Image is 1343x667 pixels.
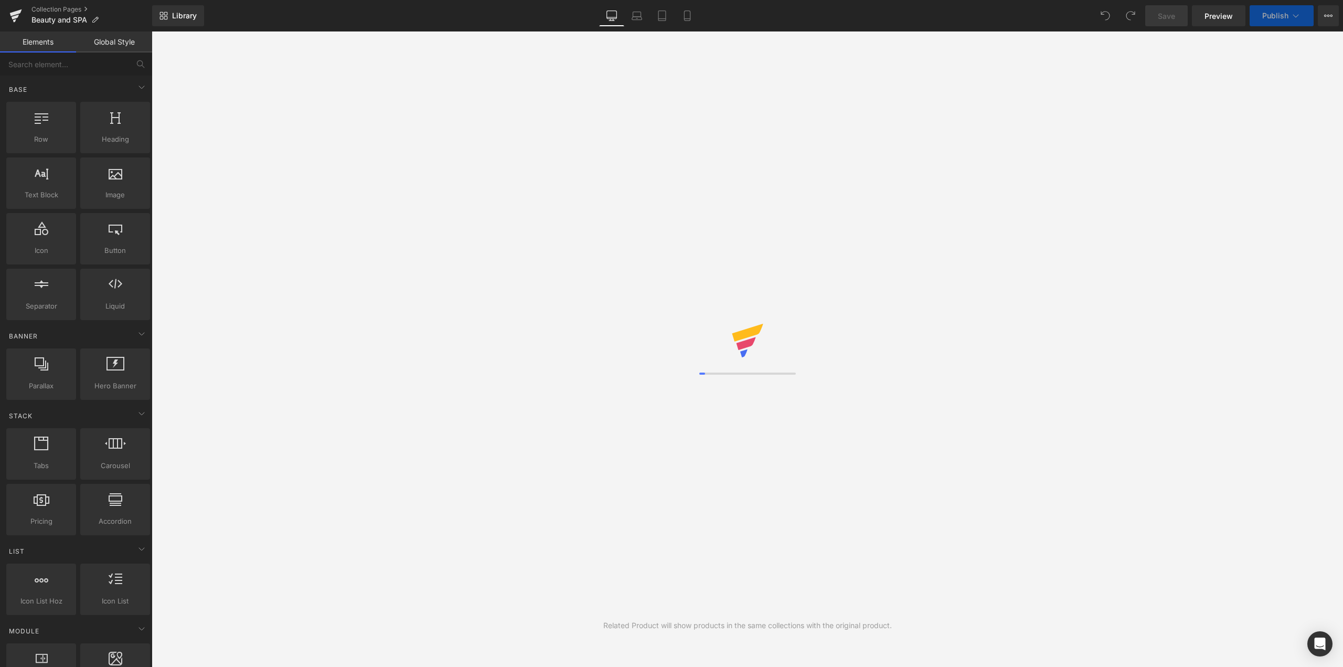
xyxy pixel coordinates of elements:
[9,516,73,527] span: Pricing
[83,189,147,200] span: Image
[9,460,73,471] span: Tabs
[649,5,675,26] a: Tablet
[31,16,87,24] span: Beauty and SPA
[1120,5,1141,26] button: Redo
[8,411,34,421] span: Stack
[1192,5,1245,26] a: Preview
[624,5,649,26] a: Laptop
[9,134,73,145] span: Row
[8,546,26,556] span: List
[9,380,73,391] span: Parallax
[1318,5,1339,26] button: More
[76,31,152,52] a: Global Style
[83,516,147,527] span: Accordion
[1205,10,1233,22] span: Preview
[9,596,73,607] span: Icon List Hoz
[1262,12,1288,20] span: Publish
[83,245,147,256] span: Button
[1307,631,1333,657] div: Open Intercom Messenger
[1158,10,1175,22] span: Save
[83,134,147,145] span: Heading
[152,5,204,26] a: New Library
[83,380,147,391] span: Hero Banner
[8,331,39,341] span: Banner
[8,84,28,94] span: Base
[599,5,624,26] a: Desktop
[9,301,73,312] span: Separator
[83,301,147,312] span: Liquid
[9,245,73,256] span: Icon
[83,596,147,607] span: Icon List
[83,460,147,471] span: Carousel
[1095,5,1116,26] button: Undo
[8,626,40,636] span: Module
[9,189,73,200] span: Text Block
[603,620,892,631] div: Related Product will show products in the same collections with the original product.
[172,11,197,20] span: Library
[31,5,152,14] a: Collection Pages
[675,5,700,26] a: Mobile
[1250,5,1314,26] button: Publish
